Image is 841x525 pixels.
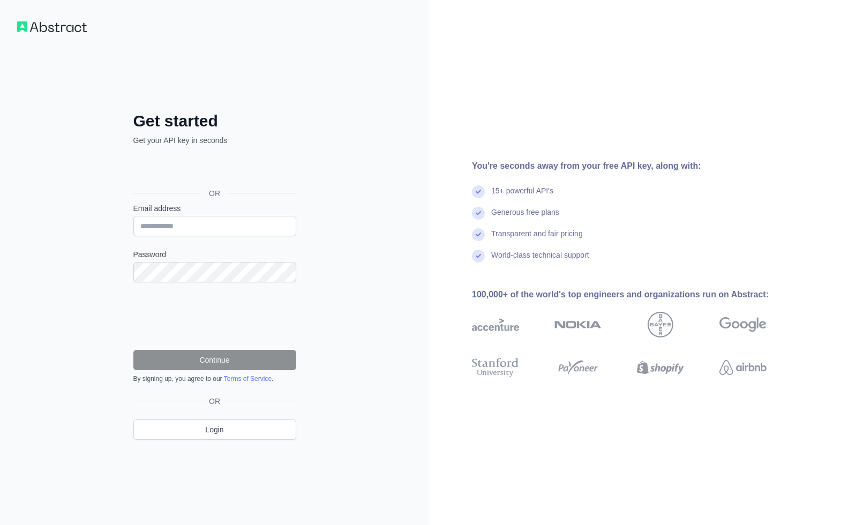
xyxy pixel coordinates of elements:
a: Terms of Service [224,375,272,382]
img: check mark [472,185,485,198]
label: Email address [133,203,296,214]
img: check mark [472,228,485,241]
div: World-class technical support [491,250,589,271]
div: You're seconds away from your free API key, along with: [472,160,801,172]
span: OR [200,188,229,199]
label: Password [133,249,296,260]
div: 100,000+ of the world's top engineers and organizations run on Abstract: [472,288,801,301]
img: airbnb [719,356,767,379]
button: Continue [133,350,296,370]
iframe: Sign in with Google Button [128,157,299,181]
img: google [719,312,767,337]
div: By signing up, you agree to our . [133,374,296,383]
img: payoneer [554,356,602,379]
img: shopify [637,356,684,379]
div: Transparent and fair pricing [491,228,583,250]
iframe: reCAPTCHA [133,295,296,337]
h2: Get started [133,111,296,131]
div: Generous free plans [491,207,559,228]
img: Workflow [17,21,87,32]
img: check mark [472,207,485,220]
img: accenture [472,312,519,337]
img: check mark [472,250,485,262]
a: Login [133,419,296,440]
img: bayer [648,312,673,337]
p: Get your API key in seconds [133,135,296,146]
img: nokia [554,312,602,337]
span: OR [205,396,224,407]
div: 15+ powerful API's [491,185,553,207]
div: Sign in with Google. Opens in new tab [133,157,294,181]
img: stanford university [472,356,519,379]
